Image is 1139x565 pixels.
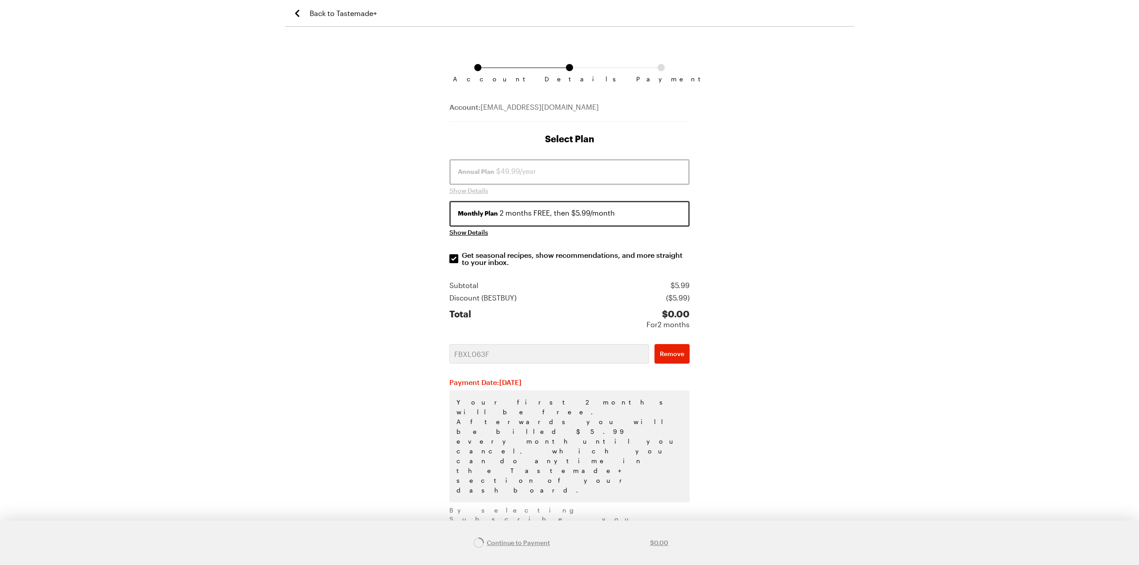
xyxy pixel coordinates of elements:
[449,159,690,185] button: Annual Plan $49.99/year
[458,167,494,176] span: Annual Plan
[646,309,690,319] div: $ 0.00
[660,349,684,358] span: Remove
[545,76,594,83] span: Details
[666,293,690,303] div: ( $5.99 )
[670,280,690,291] div: $ 5.99
[449,280,690,330] section: Price summary
[449,506,690,542] p: By selecting Subscribe, you agree to Tastemade's , and .
[449,309,471,330] div: Total
[449,254,458,263] input: Get seasonal recipes, show recommendations, and more straight to your inbox.
[458,166,681,176] div: $49.99/year
[449,102,690,122] div: [EMAIL_ADDRESS][DOMAIN_NAME]
[449,64,690,76] ol: Subscription checkout form navigation
[449,103,481,111] span: Account:
[462,252,691,266] p: Get seasonal recipes, show recommendations, and more straight to your inbox.
[449,132,690,145] h1: Select Plan
[449,390,690,502] p: Your first 2 months will be free. Afterwards you will be billed $5.99 every month until you cance...
[449,228,488,237] button: Show Details
[449,378,690,542] section: Subscription renewal information and terms
[449,280,478,291] div: Subtotal
[449,186,488,195] button: Show Details
[449,378,690,387] h2: Payment Date: [DATE]
[646,319,690,330] div: For 2 months
[458,208,681,218] div: 2 months FREE, then $5.99/month
[449,344,649,364] input: Promo Code
[453,76,503,83] span: Account
[458,209,498,218] span: Monthly Plan
[636,76,686,83] span: Payment
[310,8,377,19] span: Back to Tastemade+
[654,344,690,364] button: Remove
[449,201,690,227] button: Monthly Plan 2 months FREE, then $5.99/month
[449,293,517,303] div: Discount ( BESTBUY )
